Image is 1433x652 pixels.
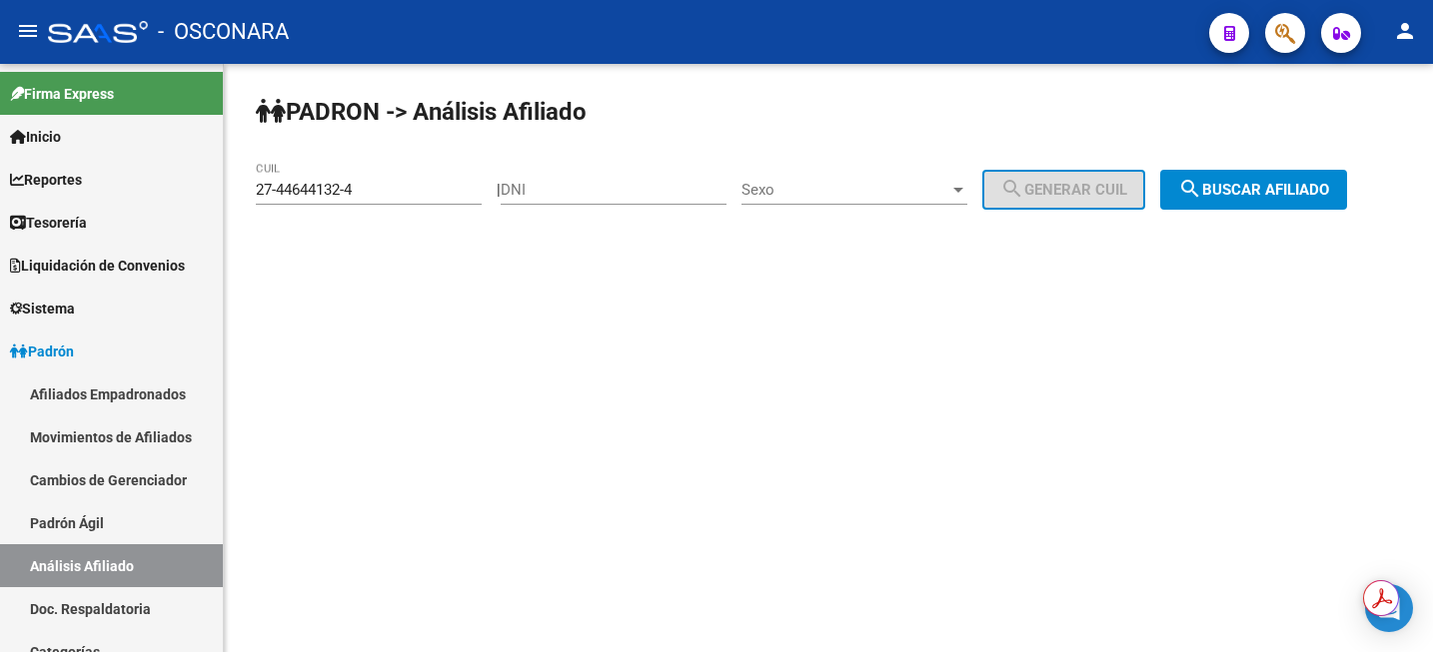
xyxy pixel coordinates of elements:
button: Buscar afiliado [1160,170,1347,210]
button: Generar CUIL [982,170,1145,210]
mat-icon: menu [16,19,40,43]
span: Firma Express [10,83,114,105]
span: Reportes [10,169,82,191]
div: | [497,181,1160,199]
span: Sexo [741,181,949,199]
span: Liquidación de Convenios [10,255,185,277]
span: Buscar afiliado [1178,181,1329,199]
span: Tesorería [10,212,87,234]
mat-icon: search [1178,177,1202,201]
mat-icon: person [1393,19,1417,43]
span: Padrón [10,340,74,362]
strong: PADRON -> Análisis Afiliado [256,98,587,126]
span: Inicio [10,126,61,148]
span: Generar CUIL [1000,181,1127,199]
span: - OSCONARA [158,10,289,54]
mat-icon: search [1000,177,1024,201]
span: Sistema [10,298,75,320]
